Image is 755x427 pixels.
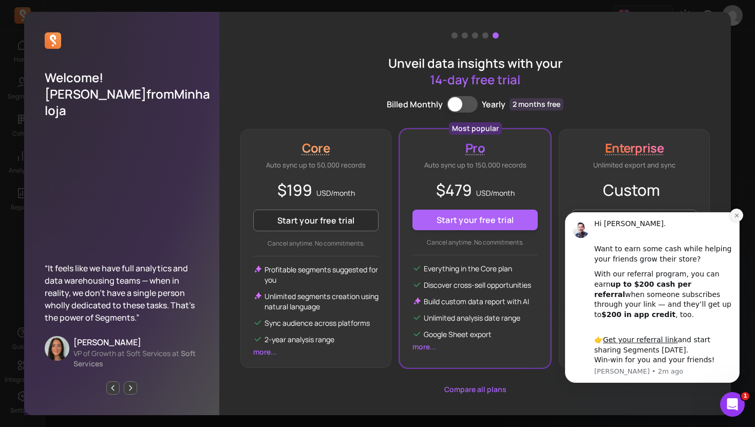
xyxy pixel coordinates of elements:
a: Compare all plans [240,384,710,395]
p: $479 [412,178,538,201]
p: Build custom data report with AI [424,296,529,307]
p: Core [253,140,379,156]
p: [PERSON_NAME] from Minha loja [45,86,199,119]
p: Billed Monthly [387,98,443,110]
span: Soft Services [73,348,196,368]
p: “It feels like we have full analytics and data warehousing teams — when in reality, we don’t have... [45,262,199,324]
p: Custom [572,178,697,201]
p: Everything in the Core plan [424,264,512,274]
p: Enterprise [572,140,697,156]
iframe: Intercom notifications message [550,197,755,399]
p: Unlimited analysis date range [424,313,520,323]
p: [PERSON_NAME] [73,336,199,348]
img: Stephanie DiSturco [45,336,69,361]
p: Cancel anytime. No commitments. [253,239,379,248]
span: 1 [741,392,749,400]
a: more... [412,342,436,351]
button: Start your free trial [253,210,379,231]
p: Auto sync up to 50,000 records [253,160,379,171]
p: 2-year analysis range [265,335,334,345]
p: Discover cross-sell opportunities [424,280,531,290]
p: Google Sheet export [424,329,492,340]
p: Sync audience across platforms [265,318,370,328]
span: USD/ month [316,188,355,198]
button: Start your free trial [412,210,538,230]
iframe: Intercom live chat [720,392,745,417]
p: Unlimited export and sync [572,160,697,171]
span: USD/ month [476,188,515,198]
span: 14-day free trial [430,71,520,88]
p: VP of Growth at Soft Services at [73,348,199,369]
p: Auto sync up to 150,000 records [412,160,538,171]
p: Cancel anytime. No commitments. [412,238,538,247]
a: more... [253,347,277,357]
p: $199 [253,178,379,201]
p: 2 months free [509,98,563,110]
button: Next page [124,381,137,395]
p: Profitable segments suggested for you [265,265,379,285]
p: Unveil data insights with your [388,55,562,88]
button: Previous page [106,381,120,395]
p: Unlimited segments creation using natural language [265,291,379,312]
p: Pro [412,140,538,156]
p: Yearly [482,98,505,110]
p: Most popular [452,123,499,134]
p: Welcome! [45,69,199,86]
